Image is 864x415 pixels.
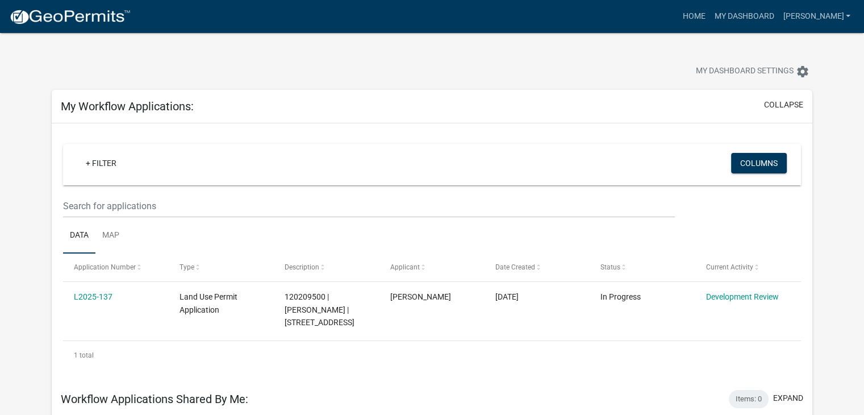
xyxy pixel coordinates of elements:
span: Current Activity [706,263,753,271]
datatable-header-cell: Applicant [379,254,484,281]
datatable-header-cell: Type [168,254,273,281]
span: Date Created [495,263,535,271]
a: Data [63,218,95,254]
i: settings [796,65,809,78]
span: 09/17/2025 [495,292,519,301]
span: Jeff Jorgenson [390,292,451,301]
a: Map [95,218,126,254]
span: 120209500 | COURTNEY ACKERMAN | 665 CAPTAINS CT NW [285,292,354,327]
span: Applicant [390,263,420,271]
a: My Dashboard [709,6,778,27]
a: Home [678,6,709,27]
div: Items: 0 [729,390,769,408]
a: L2025-137 [74,292,112,301]
button: expand [773,392,803,404]
datatable-header-cell: Status [590,254,695,281]
span: Land Use Permit Application [180,292,237,314]
h5: My Workflow Applications: [61,99,194,113]
span: Status [600,263,620,271]
button: Columns [731,153,787,173]
button: My Dashboard Settingssettings [687,60,819,82]
h5: Workflow Applications Shared By Me: [61,392,248,406]
datatable-header-cell: Date Created [485,254,590,281]
span: Application Number [74,263,136,271]
div: 1 total [63,341,801,370]
div: collapse [52,123,812,381]
span: Type [180,263,194,271]
a: + Filter [77,153,126,173]
a: Development Review [706,292,779,301]
span: In Progress [600,292,641,301]
input: Search for applications [63,194,675,218]
a: [PERSON_NAME] [778,6,855,27]
datatable-header-cell: Description [274,254,379,281]
span: Description [285,263,319,271]
span: My Dashboard Settings [696,65,794,78]
datatable-header-cell: Current Activity [695,254,800,281]
button: collapse [764,99,803,111]
datatable-header-cell: Application Number [63,254,168,281]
